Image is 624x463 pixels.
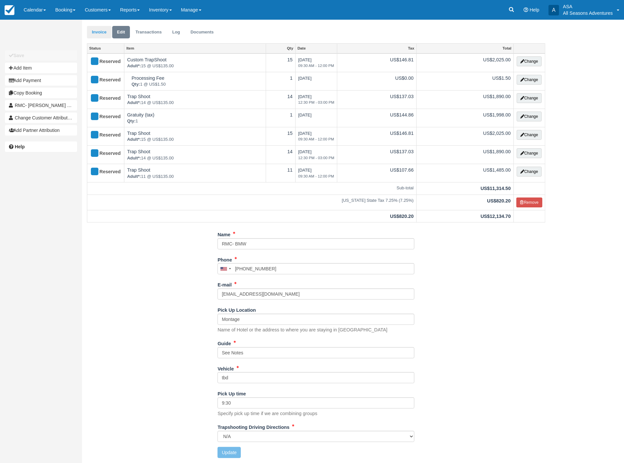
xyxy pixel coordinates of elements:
em: 09:30 AM - 12:00 PM [298,174,334,179]
p: Name of Hotel or the address to where you are staying in [GEOGRAPHIC_DATA] [218,326,387,333]
strong: US$820.20 [390,214,414,219]
button: Add Partner Attribution [5,125,77,136]
strong: Adult* [127,156,141,160]
a: Status [87,44,124,53]
b: Save [13,53,24,58]
strong: Adult* [127,63,141,68]
td: 1 [266,72,296,90]
td: Processing Fee [124,72,266,90]
a: RMC- [PERSON_NAME] 56 [5,100,77,111]
em: 1 @ US$1.50 [132,81,263,88]
span: Help [530,7,539,12]
button: Change [517,167,542,177]
em: 15 @ US$135.00 [127,137,263,143]
p: Specify pick up time if we are combining groups [218,410,317,417]
td: US$2,025.00 [416,53,513,72]
a: Tax [337,44,416,53]
p: ASA [563,3,613,10]
td: 1 [266,109,296,127]
button: Update [218,447,241,458]
label: Vehicle [218,363,234,372]
button: Change [517,93,542,103]
td: Gratuity (tax) [124,109,266,127]
div: A [549,5,559,15]
span: [DATE] [298,131,334,142]
div: Reserved [90,56,116,67]
label: Trapshooting Driving Directions [218,422,289,431]
td: 15 [266,53,296,72]
a: Log [167,26,185,39]
div: Reserved [90,112,116,122]
button: Change [517,130,542,140]
strong: Adult* [127,174,141,179]
label: E-mail [218,279,232,288]
em: 12:30 PM - 03:00 PM [298,155,334,161]
button: Save [5,50,77,61]
strong: Adult* [127,137,141,142]
td: US$146.81 [337,127,417,145]
td: 15 [266,127,296,145]
div: Reserved [90,93,116,104]
td: Custom TrapShoot [124,53,266,72]
label: Pick Up Location [218,305,256,314]
td: US$137.03 [337,145,417,164]
td: US$144.86 [337,109,417,127]
a: Qty [266,44,295,53]
a: Item [124,44,266,53]
strong: US$11,314.50 [481,186,511,191]
button: Change [517,112,542,121]
em: 11 @ US$135.00 [127,174,263,180]
button: Add Item [5,63,77,73]
em: Sub-total [90,185,414,191]
div: Reserved [90,148,116,159]
td: US$1,998.00 [416,109,513,127]
div: Reserved [90,130,116,140]
label: Guide [218,338,231,347]
a: Edit [112,26,130,39]
div: United States: +1 [218,263,233,274]
span: [DATE] [298,76,312,81]
strong: Qty [127,118,135,123]
em: 14 @ US$135.00 [127,100,263,106]
td: US$1.50 [416,72,513,90]
button: Change [517,75,542,85]
td: US$137.03 [337,90,417,109]
a: Transactions [131,26,167,39]
em: 09:30 AM - 12:00 PM [298,63,334,69]
i: Help [524,8,528,12]
img: checkfront-main-nav-mini-logo.png [5,5,14,15]
div: Reserved [90,75,116,85]
em: 12:30 PM - 03:00 PM [298,100,334,105]
td: Trap Shoot [124,145,266,164]
td: Trap Shoot [124,127,266,145]
span: RMC- [PERSON_NAME] [15,103,66,108]
span: [DATE] [298,113,312,117]
button: Change [517,56,542,66]
a: Invoice [87,26,112,39]
em: [US_STATE] State Tax 7.25% (7.25%) [90,198,414,204]
label: Phone [218,254,232,263]
em: 15 @ US$135.00 [127,63,263,69]
button: Change Customer Attribution [5,113,77,123]
td: US$1,890.00 [416,90,513,109]
strong: US$12,134.70 [481,214,511,219]
span: [DATE] [298,94,334,105]
button: Change [517,148,542,158]
a: Date [296,44,337,53]
em: 14 @ US$135.00 [127,155,263,161]
td: 14 [266,90,296,109]
td: Trap Shoot [124,90,266,109]
strong: US$820.20 [487,198,511,203]
em: 1 [127,118,263,124]
p: All Seasons Adventures [563,10,613,16]
span: [DATE] [298,57,334,69]
button: Copy Booking [5,88,77,98]
label: Name [218,229,230,238]
a: Documents [186,26,219,39]
span: [DATE] [298,168,334,179]
strong: Adult* [127,100,141,105]
div: Reserved [90,167,116,177]
span: 56 [67,102,75,108]
span: Change Customer Attribution [15,115,74,120]
em: 09:30 AM - 12:00 PM [298,137,334,142]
